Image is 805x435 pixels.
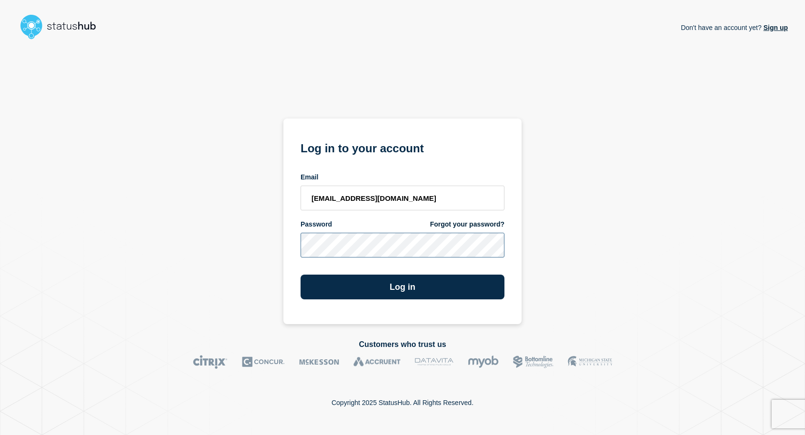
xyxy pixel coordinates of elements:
[17,11,108,42] img: StatusHub logo
[762,24,788,31] a: Sign up
[301,173,318,182] span: Email
[568,355,612,369] img: MSU logo
[299,355,339,369] img: McKesson logo
[242,355,285,369] img: Concur logo
[301,275,504,299] button: Log in
[681,16,788,39] p: Don't have an account yet?
[430,220,504,229] a: Forgot your password?
[332,399,473,406] p: Copyright 2025 StatusHub. All Rights Reserved.
[353,355,401,369] img: Accruent logo
[468,355,499,369] img: myob logo
[301,138,504,156] h1: Log in to your account
[17,340,788,349] h2: Customers who trust us
[301,186,504,210] input: email input
[301,220,332,229] span: Password
[301,233,504,257] input: password input
[513,355,553,369] img: Bottomline logo
[415,355,453,369] img: DataVita logo
[193,355,228,369] img: Citrix logo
